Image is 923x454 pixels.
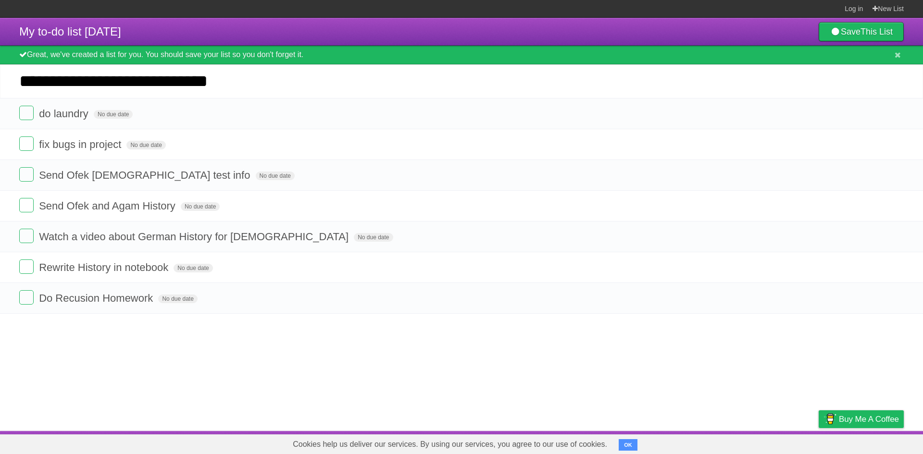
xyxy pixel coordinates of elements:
[843,433,904,452] a: Suggest a feature
[39,169,252,181] span: Send Ofek [DEMOGRAPHIC_DATA] test info
[773,433,795,452] a: Terms
[39,292,155,304] span: Do Recusion Homework
[619,439,637,451] button: OK
[839,411,899,428] span: Buy me a coffee
[691,433,711,452] a: About
[158,294,197,303] span: No due date
[94,110,133,119] span: No due date
[19,136,34,151] label: Done
[19,106,34,120] label: Done
[861,27,893,37] b: This List
[19,167,34,182] label: Done
[126,141,165,149] span: No due date
[39,261,171,273] span: Rewrite History in notebook
[19,290,34,305] label: Done
[19,25,121,38] span: My to-do list [DATE]
[39,200,178,212] span: Send Ofek and Agam History
[19,229,34,243] label: Done
[283,435,617,454] span: Cookies help us deliver our services. By using our services, you agree to our use of cookies.
[256,172,295,180] span: No due date
[19,259,34,274] label: Done
[823,411,836,427] img: Buy me a coffee
[819,410,904,428] a: Buy me a coffee
[174,264,212,272] span: No due date
[723,433,761,452] a: Developers
[39,108,91,120] span: do laundry
[39,231,351,243] span: Watch a video about German History for [DEMOGRAPHIC_DATA]
[819,22,904,41] a: SaveThis List
[39,138,124,150] span: fix bugs in project
[354,233,393,242] span: No due date
[806,433,831,452] a: Privacy
[19,198,34,212] label: Done
[181,202,220,211] span: No due date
